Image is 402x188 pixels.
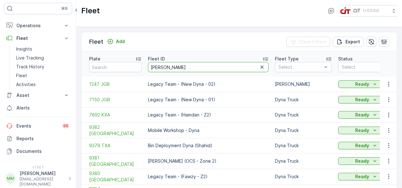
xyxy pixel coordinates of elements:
button: Asset [4,89,72,102]
span: v 1.50.1 [4,165,72,169]
button: CIT(+03:00) [340,5,397,16]
span: 9381 [GEOGRAPHIC_DATA] [89,155,142,167]
a: Track History [14,62,72,71]
button: Operations [4,19,72,32]
p: Legacy Team - (Fawzy - Z2) [148,173,269,180]
a: 9382 TXA [89,124,142,137]
p: CIT [353,8,361,14]
p: Mobile Workshop - Dyna [148,127,269,134]
div: MM [5,173,15,184]
button: Add [105,38,127,45]
button: Ready [338,157,395,165]
p: Ready [355,142,369,149]
button: Fleet [4,32,72,45]
p: Plate [89,56,100,62]
a: 9380 TXA [89,170,142,183]
a: 7892 KXA [89,112,142,118]
a: Events99 [4,120,72,132]
span: 9380 [GEOGRAPHIC_DATA] [89,170,142,183]
p: Ready [355,173,369,180]
p: Ready [355,127,369,134]
p: Select [342,64,385,70]
a: Reports [4,132,72,145]
p: Fleet [81,6,100,16]
button: Ready [338,142,395,149]
button: Clear Filters [286,37,330,47]
p: Fleet ID [148,56,165,62]
p: [EMAIL_ADDRESS][DOMAIN_NAME] [20,177,65,187]
p: Fleet [16,72,27,79]
p: Asset [16,92,59,98]
input: Search [148,62,269,72]
p: Dyna Truck [275,97,332,103]
p: Bin Deployment Dyna (Shahid) [148,142,269,149]
p: Dyna Truck [275,142,332,149]
p: Insights [16,46,32,52]
button: Export [333,37,364,47]
button: Ready [338,80,395,88]
p: Fleet [89,37,103,46]
p: Add [116,38,125,45]
p: Track History [16,64,44,70]
p: Dyna Truck [275,112,332,118]
a: 9379 TXA [89,142,142,149]
p: [PERSON_NAME] [20,170,65,177]
a: Activities [14,80,72,89]
p: Fleet Type [275,56,299,62]
p: Alerts [16,105,70,111]
a: Fleet [14,71,72,80]
a: Insights [14,45,72,53]
button: MM[PERSON_NAME][EMAIL_ADDRESS][DOMAIN_NAME] [4,170,72,187]
p: Legacy Team - (New Dyna - 02) [148,81,269,87]
span: 9382 [GEOGRAPHIC_DATA] [89,124,142,137]
a: Alerts [4,102,72,114]
button: Ready [338,173,395,180]
p: Live Tracking [16,55,44,61]
a: Live Tracking [14,53,72,62]
a: 7150 JGB [89,97,142,103]
p: ( +03:00 ) [363,8,379,13]
button: Ready [338,111,395,119]
button: Ready [338,96,395,103]
p: [PERSON_NAME] [275,81,332,87]
p: ⌘B [61,6,68,11]
p: Legacy Team - (New Dyna - 01) [148,97,269,103]
p: 99 [63,123,68,128]
p: Status [338,56,353,62]
a: Documents [4,145,72,158]
img: cit-logo_pOk6rL0.png [340,7,351,14]
p: Documents [16,148,70,154]
p: Legacy Team - (Hamdan - Z2) [148,112,269,118]
p: Select [278,64,322,70]
a: 1247 JGB [89,81,142,87]
p: Dyna Truck [275,173,332,180]
p: Ready [355,112,369,118]
p: Ready [355,97,369,103]
p: Dyna Truck [275,158,332,164]
p: Ready [355,158,369,164]
p: Operations [16,22,59,29]
p: Activities [16,81,36,88]
p: Dyna Truck [275,127,332,134]
button: Ready [338,127,395,134]
input: Search [89,62,142,72]
p: Reports [16,135,70,142]
p: Clear Filters [299,39,326,45]
p: Events [16,123,58,129]
p: Export [345,39,360,45]
p: Fleet [16,35,59,41]
p: Ready [355,81,369,87]
p: [PERSON_NAME] (OCS - Zone 2) [148,158,269,164]
a: 9381 TXA [89,155,142,167]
